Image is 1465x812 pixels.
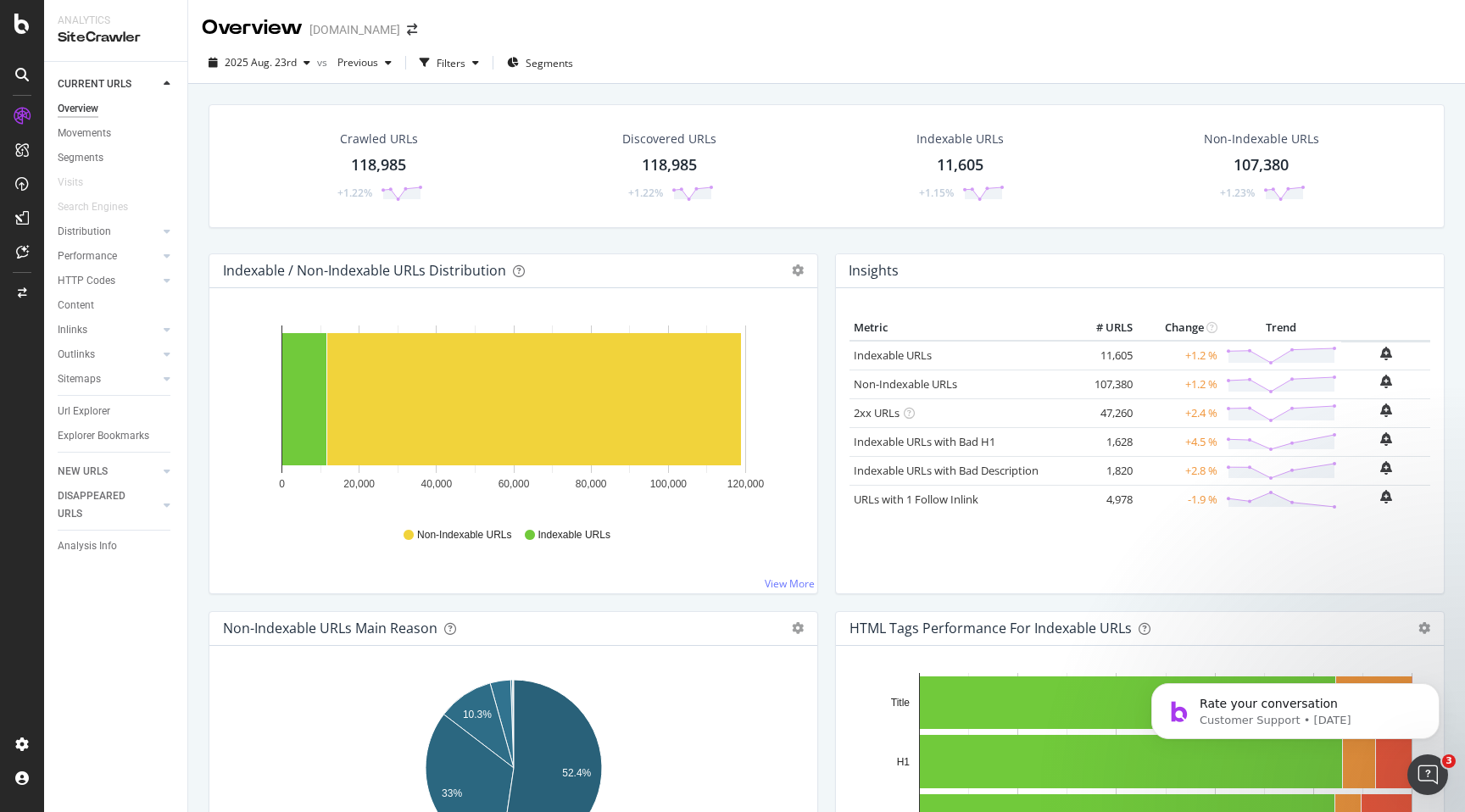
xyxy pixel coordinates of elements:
[854,376,957,392] a: Non-Indexable URLs
[622,131,716,147] div: Discovered URLs
[562,767,591,779] text: 52.4%
[58,174,83,192] div: Visits
[58,537,175,555] a: Analysis Info
[58,223,159,241] a: Distribution
[223,315,804,512] svg: A chart.
[1137,315,1222,341] th: Change
[538,528,610,542] span: Indexable URLs
[58,247,117,265] div: Performance
[58,321,159,339] a: Inlinks
[1069,370,1137,398] td: 107,380
[1220,186,1255,200] div: +1.23%
[442,787,462,799] text: 33%
[413,49,486,76] button: Filters
[58,100,175,118] a: Overview
[500,49,580,76] button: Segments
[58,427,175,445] a: Explorer Bookmarks
[58,321,87,339] div: Inlinks
[351,154,406,176] div: 118,985
[1069,485,1137,514] td: 4,978
[1234,154,1289,176] div: 107,380
[340,131,418,147] div: Crawled URLs
[1380,490,1392,503] div: bell-plus
[58,487,159,523] a: DISAPPEARED URLS
[58,346,159,364] a: Outlinks
[309,21,400,38] div: [DOMAIN_NAME]
[854,492,978,507] a: URLs with 1 Follow Inlink
[650,478,688,490] text: 100,000
[897,756,911,768] text: H1
[576,478,607,490] text: 80,000
[849,315,1069,341] th: Metric
[58,75,159,93] a: CURRENT URLS
[58,125,111,142] div: Movements
[916,131,1004,147] div: Indexable URLs
[225,55,297,70] span: 2025 Aug. 23rd
[58,487,143,523] div: DISAPPEARED URLS
[1442,754,1456,768] span: 3
[727,478,765,490] text: 120,000
[1137,341,1222,370] td: +1.2 %
[223,262,506,279] div: Indexable / Non-Indexable URLs Distribution
[765,576,815,591] a: View More
[1380,432,1392,446] div: bell-plus
[58,370,101,388] div: Sitemaps
[1222,315,1341,341] th: Trend
[421,478,452,490] text: 40,000
[58,125,175,142] a: Movements
[58,14,174,28] div: Analytics
[343,478,375,490] text: 20,000
[58,174,100,192] a: Visits
[1137,456,1222,485] td: +2.8 %
[202,49,317,76] button: 2025 Aug. 23rd
[58,223,111,241] div: Distribution
[331,49,398,76] button: Previous
[1069,315,1137,341] th: # URLS
[642,154,697,176] div: 118,985
[417,528,511,542] span: Non-Indexable URLs
[279,478,285,490] text: 0
[58,463,159,481] a: NEW URLS
[1137,398,1222,427] td: +2.4 %
[854,348,932,363] a: Indexable URLs
[58,247,159,265] a: Performance
[223,620,437,637] div: Non-Indexable URLs Main Reason
[792,264,804,276] div: gear
[407,24,417,36] div: arrow-right-arrow-left
[628,186,663,200] div: +1.22%
[1380,347,1392,360] div: bell-plus
[1380,403,1392,417] div: bell-plus
[58,297,175,314] a: Content
[317,55,331,70] span: vs
[1069,341,1137,370] td: 11,605
[854,405,900,420] a: 2xx URLs
[1380,375,1392,388] div: bell-plus
[1069,398,1137,427] td: 47,260
[891,697,911,709] text: Title
[58,463,108,481] div: NEW URLS
[1204,131,1319,147] div: Non-Indexable URLs
[1137,370,1222,398] td: +1.2 %
[58,427,149,445] div: Explorer Bookmarks
[58,272,115,290] div: HTTP Codes
[1126,648,1465,766] iframe: Intercom notifications message
[58,28,174,47] div: SiteCrawler
[437,56,465,70] div: Filters
[58,272,159,290] a: HTTP Codes
[1380,461,1392,475] div: bell-plus
[849,259,899,282] h4: Insights
[526,56,573,70] span: Segments
[202,14,303,42] div: Overview
[58,297,94,314] div: Content
[58,75,131,93] div: CURRENT URLS
[58,537,117,555] div: Analysis Info
[58,370,159,388] a: Sitemaps
[463,709,492,720] text: 10.3%
[58,149,103,167] div: Segments
[854,463,1039,478] a: Indexable URLs with Bad Description
[1137,427,1222,456] td: +4.5 %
